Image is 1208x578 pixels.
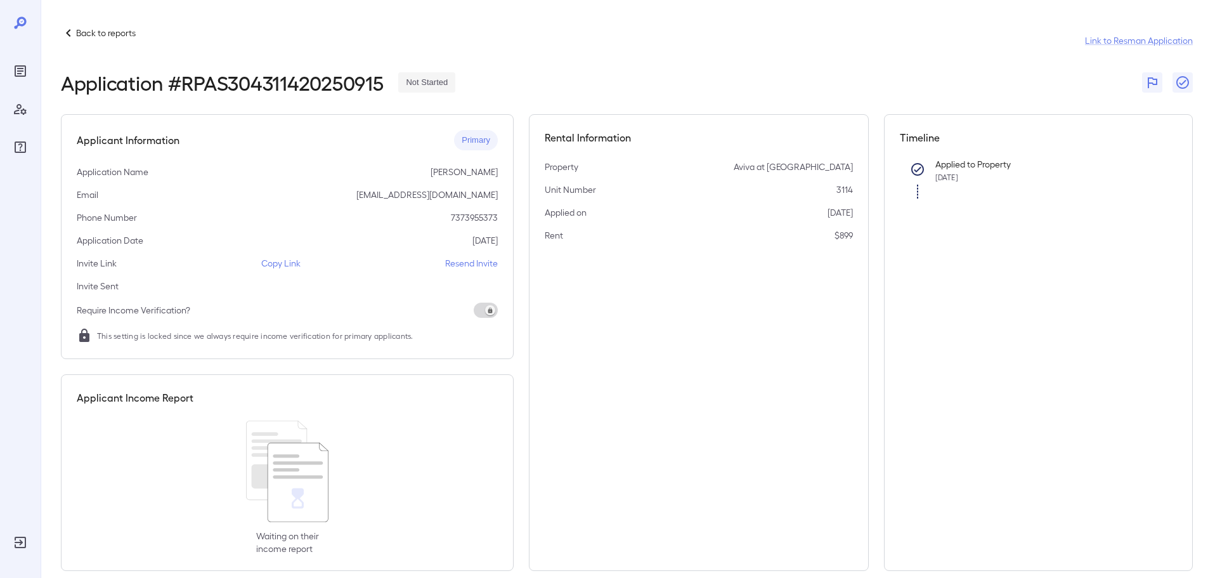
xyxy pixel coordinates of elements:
p: Phone Number [77,211,137,224]
span: [DATE] [935,173,958,181]
button: Flag Report [1142,72,1162,93]
p: Rent [545,229,563,242]
p: Aviva at [GEOGRAPHIC_DATA] [734,161,853,173]
p: Invite Link [77,257,117,270]
p: [DATE] [472,234,498,247]
h5: Rental Information [545,130,853,145]
p: Invite Sent [77,280,119,292]
p: Require Income Verification? [77,304,190,317]
p: 3114 [836,183,853,196]
p: Applied on [545,206,587,219]
span: Primary [454,135,498,147]
h2: Application # RPAS304311420250915 [61,71,383,94]
p: Copy Link [261,257,301,270]
p: Property [545,161,578,173]
p: Unit Number [545,183,596,196]
p: Resend Invite [445,257,498,270]
p: Email [77,188,98,201]
p: $899 [835,229,853,242]
h5: Timeline [900,130,1178,145]
button: Close Report [1172,72,1193,93]
p: [DATE] [828,206,853,219]
span: Not Started [398,77,455,89]
div: Reports [10,61,30,81]
div: Log Out [10,532,30,553]
a: Link to Resman Application [1085,34,1193,47]
p: Back to reports [76,27,136,39]
p: Application Name [77,166,148,178]
h5: Applicant Information [77,133,179,148]
p: Application Date [77,234,143,247]
span: This setting is locked since we always require income verification for primary applicants. [97,329,413,342]
div: Manage Users [10,99,30,119]
p: [EMAIL_ADDRESS][DOMAIN_NAME] [356,188,498,201]
p: Applied to Property [935,158,1157,171]
p: Waiting on their income report [256,530,319,555]
h5: Applicant Income Report [77,390,193,405]
p: [PERSON_NAME] [431,166,498,178]
p: 7373955373 [451,211,498,224]
div: FAQ [10,137,30,157]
